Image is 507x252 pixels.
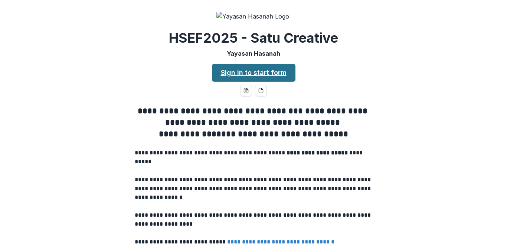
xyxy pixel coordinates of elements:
h2: HSEF2025 - Satu Creative [169,30,338,46]
a: Sign in to start form [212,64,295,82]
img: Yayasan Hasanah Logo [216,12,291,21]
button: word-download [240,85,252,96]
button: pdf-download [255,85,267,96]
p: Yayasan Hasanah [227,49,280,58]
